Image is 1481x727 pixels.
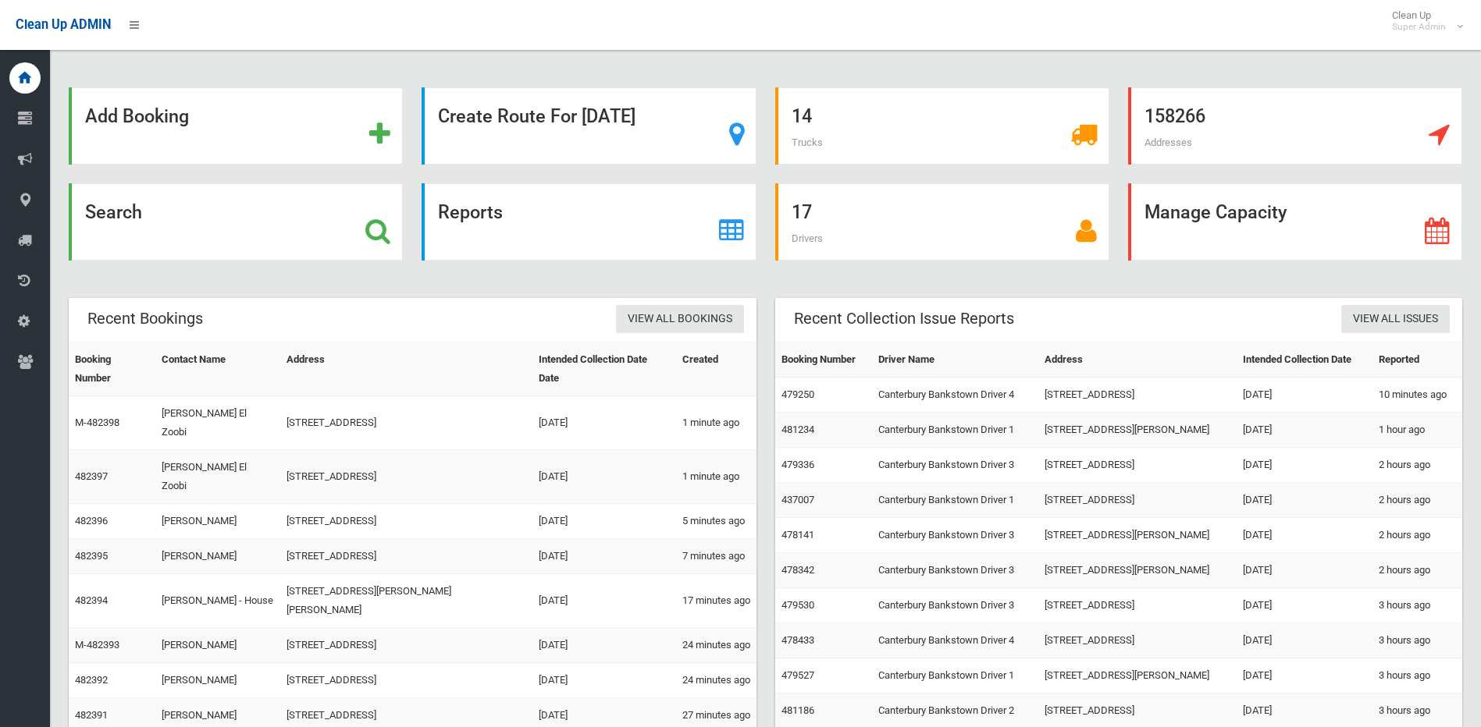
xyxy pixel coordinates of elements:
[280,396,532,450] td: [STREET_ADDRESS]
[1237,588,1372,623] td: [DATE]
[872,378,1038,413] td: Canterbury Bankstown Driver 4
[792,105,812,127] strong: 14
[69,342,155,396] th: Booking Number
[422,183,756,261] a: Reports
[155,342,280,396] th: Contact Name
[438,105,635,127] strong: Create Route For [DATE]
[155,504,280,539] td: [PERSON_NAME]
[280,539,532,574] td: [STREET_ADDRESS]
[532,628,676,663] td: [DATE]
[781,669,814,681] a: 479527
[775,342,872,378] th: Booking Number
[1372,448,1462,483] td: 2 hours ago
[280,504,532,539] td: [STREET_ADDRESS]
[676,539,757,574] td: 7 minutes ago
[75,709,108,721] a: 482391
[1038,518,1237,553] td: [STREET_ADDRESS][PERSON_NAME]
[1372,342,1462,378] th: Reported
[16,17,111,32] span: Clean Up ADMIN
[1038,378,1237,413] td: [STREET_ADDRESS]
[1038,483,1237,518] td: [STREET_ADDRESS]
[792,201,812,223] strong: 17
[75,594,108,606] a: 482394
[616,305,744,334] a: View All Bookings
[1038,553,1237,588] td: [STREET_ADDRESS][PERSON_NAME]
[532,396,676,450] td: [DATE]
[1145,201,1287,223] strong: Manage Capacity
[676,450,757,504] td: 1 minute ago
[676,663,757,698] td: 24 minutes ago
[781,529,814,541] a: 478141
[1145,137,1192,148] span: Addresses
[1372,588,1462,623] td: 3 hours ago
[775,183,1109,261] a: 17 Drivers
[155,396,280,450] td: [PERSON_NAME] El Zoobi
[75,417,119,428] a: M-482398
[1038,448,1237,483] td: [STREET_ADDRESS]
[1038,413,1237,448] td: [STREET_ADDRESS][PERSON_NAME]
[872,448,1038,483] td: Canterbury Bankstown Driver 3
[1237,413,1372,448] td: [DATE]
[1237,623,1372,658] td: [DATE]
[532,450,676,504] td: [DATE]
[781,459,814,470] a: 479336
[85,201,142,223] strong: Search
[1237,483,1372,518] td: [DATE]
[872,553,1038,588] td: Canterbury Bankstown Driver 3
[781,424,814,435] a: 481234
[781,704,814,716] a: 481186
[1372,483,1462,518] td: 2 hours ago
[676,396,757,450] td: 1 minute ago
[792,232,823,244] span: Drivers
[1237,553,1372,588] td: [DATE]
[532,342,676,396] th: Intended Collection Date Date
[872,342,1038,378] th: Driver Name
[1237,518,1372,553] td: [DATE]
[422,87,756,165] a: Create Route For [DATE]
[280,663,532,698] td: [STREET_ADDRESS]
[1372,518,1462,553] td: 2 hours ago
[1128,87,1462,165] a: 158266 Addresses
[1038,658,1237,693] td: [STREET_ADDRESS][PERSON_NAME]
[676,574,757,628] td: 17 minutes ago
[1392,21,1446,33] small: Super Admin
[75,674,108,686] a: 482392
[872,623,1038,658] td: Canterbury Bankstown Driver 4
[1372,623,1462,658] td: 3 hours ago
[1372,413,1462,448] td: 1 hour ago
[792,137,823,148] span: Trucks
[280,342,532,396] th: Address
[1038,623,1237,658] td: [STREET_ADDRESS]
[781,599,814,611] a: 479530
[781,564,814,576] a: 478342
[280,450,532,504] td: [STREET_ADDRESS]
[280,628,532,663] td: [STREET_ADDRESS]
[532,539,676,574] td: [DATE]
[1145,105,1205,127] strong: 158266
[75,470,108,482] a: 482397
[872,658,1038,693] td: Canterbury Bankstown Driver 1
[872,518,1038,553] td: Canterbury Bankstown Driver 3
[775,303,1033,334] header: Recent Collection Issue Reports
[1384,9,1461,33] span: Clean Up
[1372,658,1462,693] td: 3 hours ago
[75,550,108,562] a: 482395
[872,483,1038,518] td: Canterbury Bankstown Driver 1
[676,342,757,396] th: Created
[872,413,1038,448] td: Canterbury Bankstown Driver 1
[676,504,757,539] td: 5 minutes ago
[69,87,403,165] a: Add Booking
[1341,305,1450,334] a: View All Issues
[1237,342,1372,378] th: Intended Collection Date
[1237,448,1372,483] td: [DATE]
[75,515,108,527] a: 482396
[872,588,1038,623] td: Canterbury Bankstown Driver 3
[155,628,280,663] td: [PERSON_NAME]
[1237,658,1372,693] td: [DATE]
[532,574,676,628] td: [DATE]
[775,87,1109,165] a: 14 Trucks
[1128,183,1462,261] a: Manage Capacity
[155,574,280,628] td: [PERSON_NAME] - House
[69,183,403,261] a: Search
[532,663,676,698] td: [DATE]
